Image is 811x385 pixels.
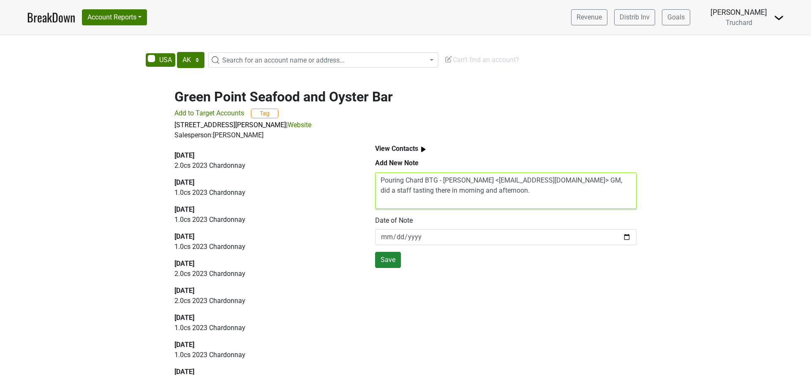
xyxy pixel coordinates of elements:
div: [DATE] [174,286,356,296]
p: 1.0 cs 2023 Chardonnay [174,215,356,225]
span: Add to Target Accounts [174,109,244,117]
p: 1.0 cs 2023 Chardonnay [174,323,356,333]
p: 2.0 cs 2023 Chardonnay [174,269,356,279]
textarea: Pouring Chard BTG - [PERSON_NAME] <[EMAIL_ADDRESS][DOMAIN_NAME]> GM, did a staff tasting there in... [375,172,637,209]
span: Can't find an account? [444,56,519,64]
p: 2.0 cs 2023 Chardonnay [174,296,356,306]
label: Date of Note [375,216,413,226]
div: [PERSON_NAME] [710,7,767,18]
b: View Contacts [375,145,418,153]
div: [DATE] [174,313,356,323]
div: [DATE] [174,177,356,188]
div: [DATE] [174,232,356,242]
div: [DATE] [174,259,356,269]
a: Revenue [571,9,607,25]
button: Tag [251,109,278,118]
img: Dropdown Menu [774,13,784,23]
div: [DATE] [174,205,356,215]
a: [STREET_ADDRESS][PERSON_NAME] [174,121,286,129]
a: Website [288,121,311,129]
div: [DATE] [174,150,356,161]
div: [DATE] [174,340,356,350]
a: Goals [662,9,690,25]
span: Search for an account name or address... [222,56,345,64]
div: [DATE] [174,367,356,377]
p: 2.0 cs 2023 Chardonnay [174,161,356,171]
p: 1.0 cs 2023 Chardonnay [174,188,356,198]
p: | [174,120,637,130]
div: Salesperson: [PERSON_NAME] [174,130,637,140]
button: Account Reports [82,9,147,25]
img: arrow_right.svg [418,144,429,155]
b: Add New Note [375,159,419,167]
img: Edit [444,55,453,63]
button: Save [375,252,401,268]
span: Truchard [726,19,752,27]
p: 1.0 cs 2023 Chardonnay [174,350,356,360]
a: Distrib Inv [614,9,655,25]
a: BreakDown [27,8,75,26]
h2: Green Point Seafood and Oyster Bar [174,89,637,105]
p: 1.0 cs 2023 Chardonnay [174,242,356,252]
